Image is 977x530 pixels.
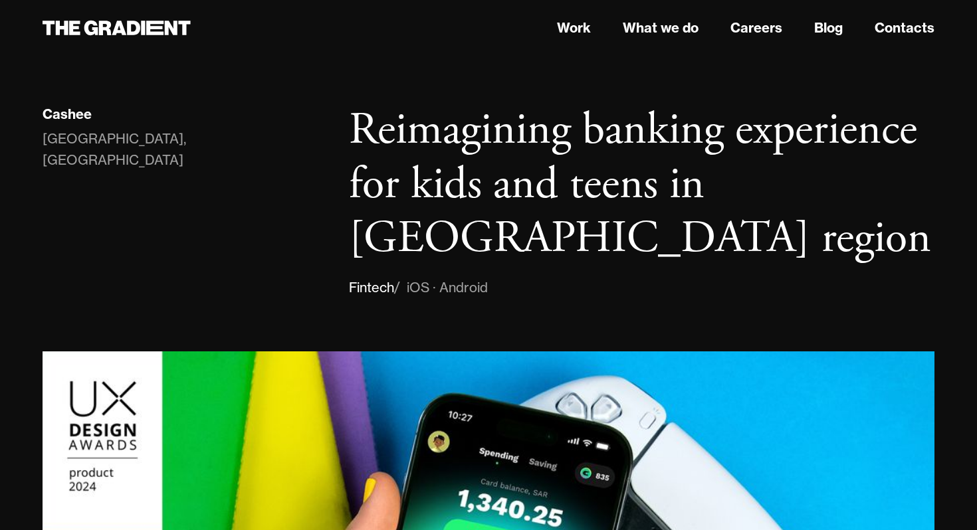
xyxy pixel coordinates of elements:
[43,128,322,171] div: [GEOGRAPHIC_DATA], [GEOGRAPHIC_DATA]
[623,18,699,38] a: What we do
[730,18,782,38] a: Careers
[875,18,934,38] a: Contacts
[349,104,934,266] h1: Reimagining banking experience for kids and teens in [GEOGRAPHIC_DATA] region
[394,277,488,298] div: / iOS · Android
[43,106,92,123] div: Cashee
[349,277,394,298] div: Fintech
[814,18,843,38] a: Blog
[557,18,591,38] a: Work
